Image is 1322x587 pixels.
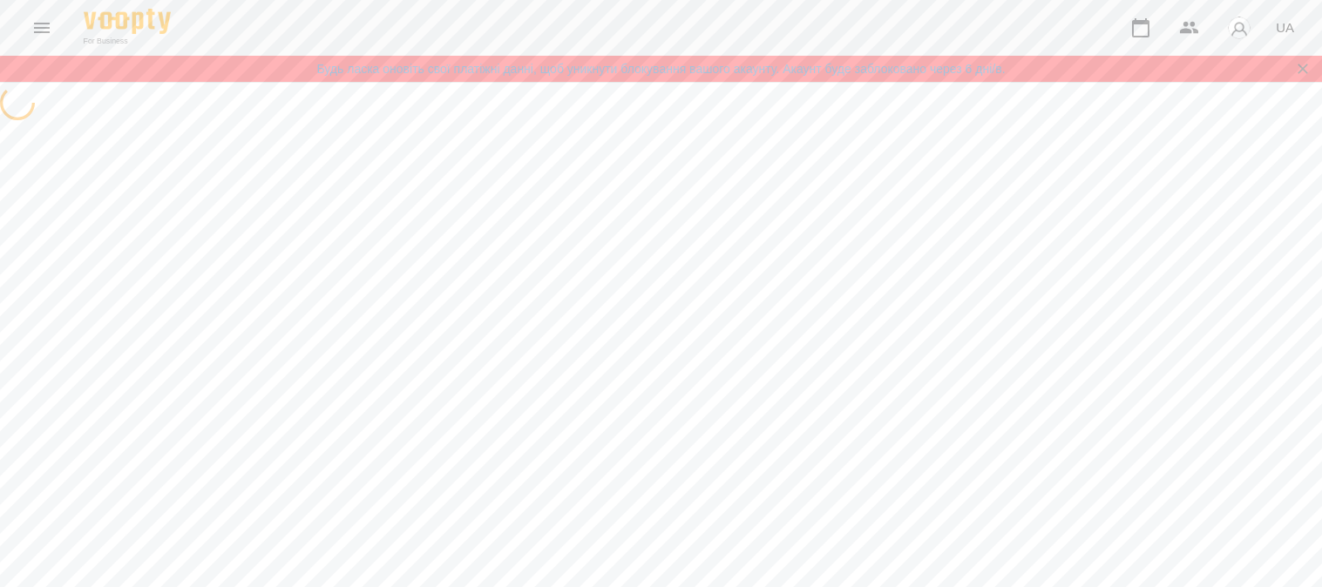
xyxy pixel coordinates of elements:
[21,7,63,49] button: Menu
[1291,57,1315,81] button: Закрити сповіщення
[84,36,171,47] span: For Business
[1276,18,1294,37] span: UA
[1227,16,1251,40] img: avatar_s.png
[1269,11,1301,44] button: UA
[316,60,1005,78] a: Будь ласка оновіть свої платіжні данні, щоб уникнути блокування вашого акаунту. Акаунт буде забло...
[84,9,171,34] img: Voopty Logo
